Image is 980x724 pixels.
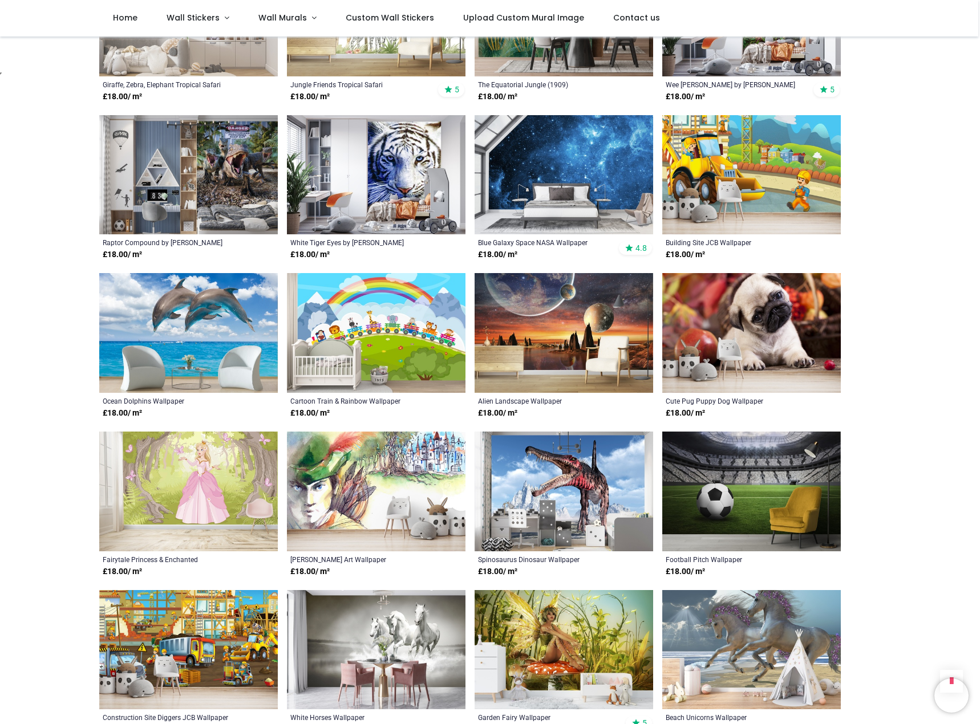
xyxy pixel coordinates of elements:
img: Blue Galaxy Space NASA Wall Mural Wallpaper [475,115,653,235]
span: Custom Wall Stickers [346,12,434,23]
span: 5 [830,84,835,95]
img: Garden Fairy Wall Mural Wallpaper [475,590,653,710]
strong: £ 18.00 / m² [666,408,705,419]
img: White Tiger Eyes Wall Mural by David Penfound [287,115,465,235]
img: Cute Pug Puppy Dog Wall Mural Wallpaper [662,273,841,393]
strong: £ 18.00 / m² [290,249,330,261]
a: Alien Landscape Wallpaper [478,396,615,405]
a: Garden Fairy Wallpaper [478,713,615,722]
strong: £ 18.00 / m² [290,91,330,103]
a: Fairytale Princess & Enchanted [PERSON_NAME] Wallpaper [103,555,240,564]
img: Beach Unicorns Wall Mural Wallpaper [662,590,841,710]
strong: £ 18.00 / m² [478,408,517,419]
a: Blue Galaxy Space NASA Wallpaper [478,238,615,247]
img: Fairytale Princess & Enchanted Woods Wall Mural Wallpaper [99,432,278,551]
a: [PERSON_NAME] Art Wallpaper [290,555,428,564]
a: The Equatorial Jungle (1909) [PERSON_NAME] [478,80,615,89]
img: Construction Site Diggers JCB Wall Mural Wallpaper [99,590,278,710]
img: Alien Landscape Wall Mural Wallpaper [475,273,653,393]
span: Home [113,12,137,23]
a: Building Site JCB Wallpaper [666,238,803,247]
strong: £ 18.00 / m² [103,408,142,419]
strong: £ 18.00 / m² [478,566,517,577]
strong: £ 18.00 / m² [666,566,705,577]
a: Raptor Compound by [PERSON_NAME] [103,238,240,247]
a: Football Pitch Wallpaper [666,555,803,564]
img: Ocean Dolphins Wall Mural Wallpaper [99,273,278,393]
strong: £ 18.00 / m² [666,91,705,103]
img: White Horses Wall Mural Wallpaper [287,590,465,710]
span: Wall Stickers [167,12,220,23]
strong: £ 18.00 / m² [103,91,142,103]
strong: £ 18.00 / m² [290,566,330,577]
a: Construction Site Diggers JCB Wallpaper [103,713,240,722]
a: White Horses Wallpaper [290,713,428,722]
a: Beach Unicorns Wallpaper [666,713,803,722]
a: Giraffe, Zebra, Elephant Tropical Safari [103,80,240,89]
a: White Tiger Eyes by [PERSON_NAME] [290,238,428,247]
a: Cute Pug Puppy Dog Wallpaper [666,396,803,405]
a: Jungle Friends Tropical Safari [290,80,428,89]
span: 4.8 [635,243,647,253]
strong: £ 18.00 / m² [478,91,517,103]
img: Robin Hood Art Wall Mural Wallpaper [287,432,465,551]
strong: £ 18.00 / m² [103,566,142,577]
a: Spinosaurus Dinosaur Wallpaper [478,555,615,564]
strong: £ 18.00 / m² [478,249,517,261]
a: Ocean Dolphins Wallpaper [103,396,240,405]
a: Cartoon Train & Rainbow Wallpaper [290,396,428,405]
img: Raptor Compound Wall Mural by David Penfound [99,115,278,235]
strong: £ 18.00 / m² [666,249,705,261]
img: Building Site JCB Wall Mural Wallpaper [662,115,841,235]
strong: £ 18.00 / m² [103,249,142,261]
img: Cartoon Train & Rainbow Wall Mural Wallpaper [287,273,465,393]
strong: £ 18.00 / m² [290,408,330,419]
span: Upload Custom Mural Image [463,12,584,23]
img: Spinosaurus Dinosaur Wall Mural Wallpaper [475,432,653,551]
a: Wee [PERSON_NAME] by [PERSON_NAME] [666,80,803,89]
iframe: Brevo live chat [934,678,969,713]
span: Wall Murals [258,12,307,23]
span: Contact us [613,12,660,23]
span: 5 [455,84,459,95]
img: Football Pitch Wall Mural Wallpaper [662,432,841,551]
